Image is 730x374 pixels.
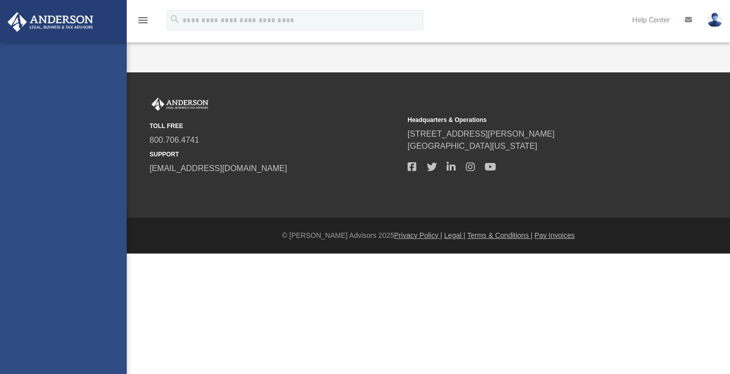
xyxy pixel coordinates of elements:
a: Pay Invoices [534,231,574,239]
small: TOLL FREE [150,121,400,131]
i: search [169,14,180,25]
a: Privacy Policy | [394,231,443,239]
small: Headquarters & Operations [408,115,659,124]
i: menu [137,14,149,26]
img: User Pic [707,13,722,27]
a: Legal | [444,231,465,239]
a: [GEOGRAPHIC_DATA][US_STATE] [408,142,537,150]
a: 800.706.4741 [150,136,199,144]
a: menu [137,19,149,26]
div: © [PERSON_NAME] Advisors 2025 [127,230,730,241]
a: [STREET_ADDRESS][PERSON_NAME] [408,130,555,138]
small: SUPPORT [150,150,400,159]
a: Terms & Conditions | [467,231,533,239]
img: Anderson Advisors Platinum Portal [150,98,210,111]
img: Anderson Advisors Platinum Portal [5,12,96,32]
a: [EMAIL_ADDRESS][DOMAIN_NAME] [150,164,287,173]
